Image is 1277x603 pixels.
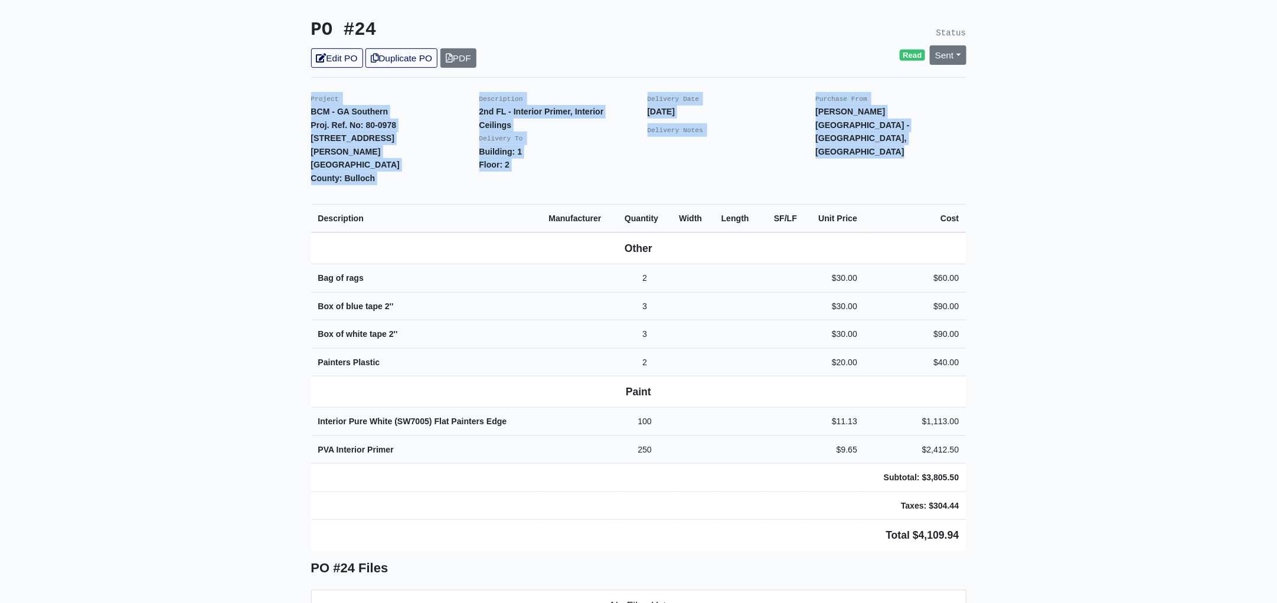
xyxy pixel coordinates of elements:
strong: Painters Plastic [318,358,380,367]
th: Unit Price [804,204,864,232]
td: $30.00 [804,320,864,349]
td: $20.00 [804,348,864,376]
th: Cost [864,204,966,232]
a: Sent [930,45,966,65]
strong: Building: 1 [479,147,522,156]
strong: [DATE] [648,107,675,116]
td: 3 [618,320,672,349]
td: Subtotal: $3,805.50 [864,464,966,492]
td: $9.65 [804,435,864,464]
td: $40.00 [864,348,966,376]
td: $30.00 [804,264,864,293]
strong: PVA Interior Primer [318,445,394,454]
td: 100 [618,408,672,436]
p: [PERSON_NAME][GEOGRAPHIC_DATA] - [GEOGRAPHIC_DATA], [GEOGRAPHIC_DATA] [816,105,966,158]
a: Duplicate PO [365,48,437,68]
th: Quantity [618,204,672,232]
a: PDF [440,48,476,68]
strong: [STREET_ADDRESS][PERSON_NAME] [311,133,395,156]
th: Width [672,204,714,232]
td: Taxes: $304.44 [864,491,966,520]
strong: Floor: 2 [479,160,510,169]
strong: BCM - GA Southern [311,107,388,116]
h5: PO #24 Files [311,561,966,576]
strong: Box of blue tape 2'' [318,301,394,311]
td: 3 [618,292,672,320]
td: $2,412.50 [864,435,966,464]
td: $30.00 [804,292,864,320]
small: Description [479,96,523,103]
td: $11.13 [804,408,864,436]
strong: [GEOGRAPHIC_DATA] [311,160,400,169]
small: Delivery Date [648,96,700,103]
small: Delivery To [479,135,523,142]
b: Paint [626,386,651,398]
td: 2 [618,348,672,376]
th: Description [311,204,542,232]
small: Status [936,28,966,38]
td: $90.00 [864,292,966,320]
a: Edit PO [311,48,363,68]
th: Manufacturer [541,204,618,232]
strong: County: Bulloch [311,173,375,183]
th: Length [714,204,762,232]
td: $1,113.00 [864,408,966,436]
strong: Interior Pure White (SW7005) Flat Painters Edge [318,417,507,426]
td: Total $4,109.94 [311,520,966,551]
strong: Box of white tape 2'' [318,329,398,339]
small: Project [311,96,339,103]
small: Delivery Notes [648,127,704,134]
b: Other [625,242,652,254]
td: 250 [618,435,672,464]
h3: PO #24 [311,19,630,41]
th: SF/LF [762,204,804,232]
td: $60.00 [864,264,966,293]
small: Purchase From [816,96,868,103]
td: $90.00 [864,320,966,349]
strong: 2nd FL - Interior Primer, Interior Ceilings [479,107,604,130]
span: Read [900,50,925,61]
td: 2 [618,264,672,293]
strong: Proj. Ref. No: 80-0978 [311,120,397,130]
strong: Bag of rags [318,273,364,283]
